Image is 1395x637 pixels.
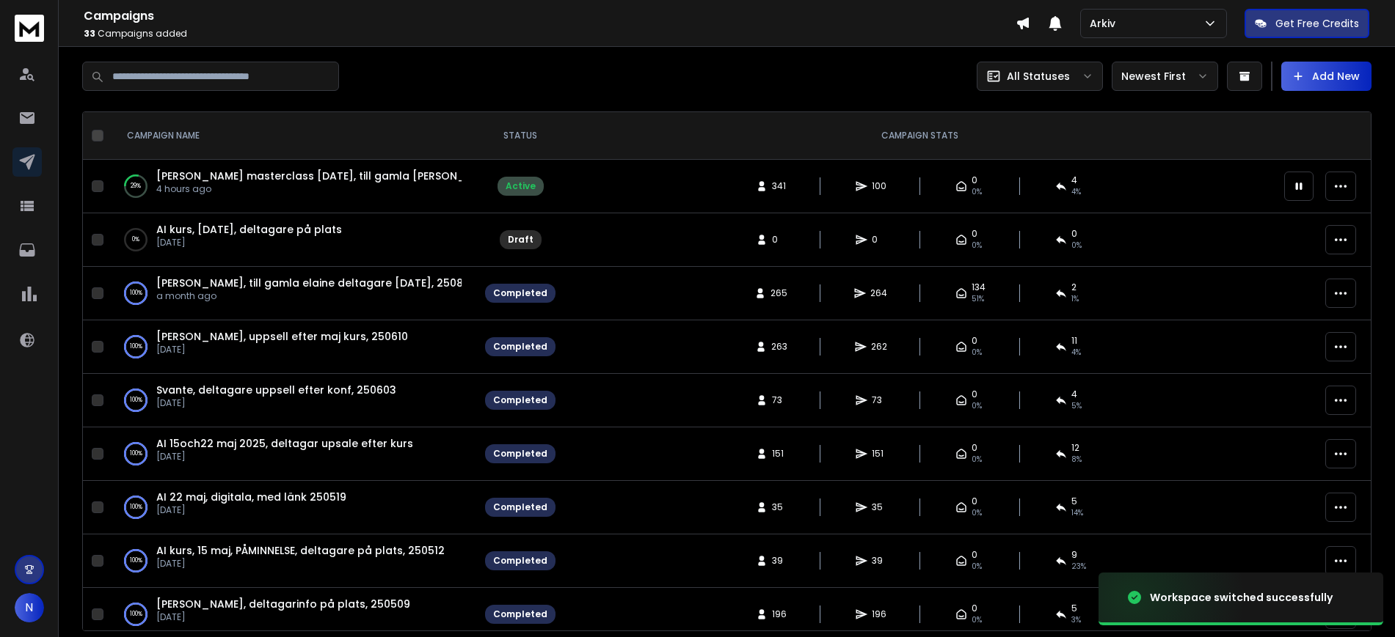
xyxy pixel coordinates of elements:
[972,228,977,240] span: 0
[156,490,346,504] a: AI 22 maj, digitala, med länk 250519
[1071,335,1077,347] span: 11
[1071,614,1081,626] span: 3 %
[493,341,547,353] div: Completed
[872,394,886,406] span: 73
[109,112,476,160] th: CAMPAIGN NAME
[1071,293,1079,305] span: 1 %
[109,534,476,588] td: 100%AI kurs, 15 maj, PÅMINNELSE, deltagare på plats, 250512[DATE]
[1071,400,1082,412] span: 5 %
[872,555,886,567] span: 39
[156,436,413,451] a: AI 15och22 maj 2025, deltagar upsale efter kurs
[972,281,986,293] span: 134
[84,27,95,40] span: 33
[1281,62,1372,91] button: Add New
[1071,389,1077,400] span: 4
[130,339,142,354] p: 100 %
[1071,186,1081,198] span: 4 %
[156,222,342,237] a: AI kurs, [DATE], deltagare på plats
[156,543,445,558] a: AI kurs, 15 maj, PÅMINNELSE, deltagare på plats, 250512
[872,180,886,192] span: 100
[109,374,476,427] td: 100%Svante, deltagare uppsell efter konf, 250603[DATE]
[972,603,977,614] span: 0
[772,234,787,246] span: 0
[156,276,473,290] a: [PERSON_NAME], till gamla elaine deltagare [DATE], 250812
[972,186,982,198] span: 0%
[476,112,564,160] th: STATUS
[493,394,547,406] div: Completed
[972,454,982,465] span: 0%
[771,341,787,353] span: 263
[130,607,142,622] p: 100 %
[109,267,476,320] td: 100%[PERSON_NAME], till gamla elaine deltagare [DATE], 250812a month ago
[15,15,44,42] img: logo
[772,555,787,567] span: 39
[1245,9,1369,38] button: Get Free Credits
[156,344,408,356] p: [DATE]
[564,112,1275,160] th: CAMPAIGN STATS
[109,481,476,534] td: 100%AI 22 maj, digitala, med länk 250519[DATE]
[871,341,887,353] span: 262
[1071,496,1077,507] span: 5
[972,174,977,186] span: 0
[972,496,977,507] span: 0
[84,28,1016,40] p: Campaigns added
[1275,16,1359,31] p: Get Free Credits
[872,448,886,460] span: 151
[1071,228,1077,240] span: 0
[84,7,1016,25] h1: Campaigns
[156,237,342,248] p: [DATE]
[972,614,982,626] span: 0%
[972,347,982,358] span: 0%
[130,286,142,301] p: 100 %
[872,501,886,513] span: 35
[156,597,410,611] a: [PERSON_NAME], deltagarinfo på plats, 250509
[156,504,346,516] p: [DATE]
[506,180,536,192] div: Active
[772,448,787,460] span: 151
[109,427,476,481] td: 100%AI 15och22 maj 2025, deltagar upsale efter kurs[DATE]
[156,329,408,344] span: [PERSON_NAME], uppsell efter maj kurs, 250610
[972,549,977,561] span: 0
[972,293,984,305] span: 51 %
[156,611,410,623] p: [DATE]
[109,320,476,374] td: 100%[PERSON_NAME], uppsell efter maj kurs, 250610[DATE]
[15,593,44,622] button: N
[870,287,887,299] span: 264
[772,608,787,620] span: 196
[493,501,547,513] div: Completed
[156,558,445,570] p: [DATE]
[1071,561,1086,572] span: 23 %
[1071,507,1083,519] span: 14 %
[1071,240,1082,251] span: 0%
[972,335,977,347] span: 0
[156,169,583,183] a: [PERSON_NAME] masterclass [DATE], till gamla [PERSON_NAME], [DATE], 250819
[1071,603,1077,614] span: 5
[132,232,139,247] p: 0 %
[972,240,982,251] span: 0%
[508,234,533,246] div: Draft
[972,389,977,400] span: 0
[1071,174,1077,186] span: 4
[156,290,462,302] p: a month ago
[972,442,977,454] span: 0
[1112,62,1218,91] button: Newest First
[109,213,476,267] td: 0%AI kurs, [DATE], deltagare på plats[DATE]
[1150,590,1333,605] div: Workspace switched successfully
[1071,454,1082,465] span: 8 %
[156,451,413,463] p: [DATE]
[772,394,787,406] span: 73
[872,608,886,620] span: 196
[1090,16,1121,31] p: Arkiv
[131,179,141,194] p: 29 %
[872,234,886,246] span: 0
[1071,347,1081,358] span: 4 %
[772,501,787,513] span: 35
[130,446,142,461] p: 100 %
